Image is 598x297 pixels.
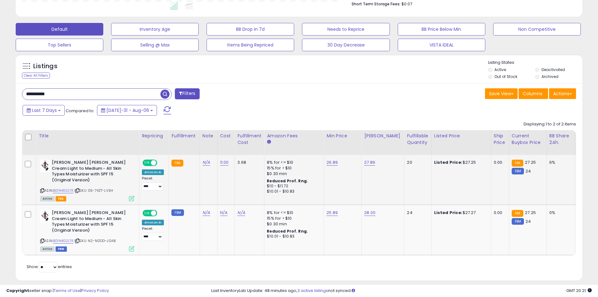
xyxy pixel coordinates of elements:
[267,221,319,227] div: $0.30 min
[267,234,319,239] div: $10.01 - $10.83
[32,107,57,113] span: Last 7 Days
[175,88,199,99] button: Filters
[525,159,536,165] span: 27.25
[52,160,128,184] b: [PERSON_NAME] [PERSON_NAME] Cream Light to Medium - All Skin Types Moisturizer with SPF 15 (Origi...
[220,159,229,166] a: 11.00
[398,39,485,51] button: VISTA IDEAL
[111,23,199,36] button: Inventory Age
[53,188,73,193] a: B01N4G2LTR
[523,91,542,97] span: Columns
[220,210,228,216] a: N/A
[56,246,67,252] span: FBM
[494,133,506,146] div: Ship Price
[143,211,151,216] span: ON
[524,121,576,127] div: Displaying 1 to 2 of 2 items
[434,160,486,165] div: $27.25
[267,160,319,165] div: 8% for <= $10
[434,210,463,216] b: Listed Price:
[66,108,94,114] span: Compared to:
[142,220,164,225] div: Amazon AI
[267,216,319,221] div: 15% for > $10
[111,39,199,51] button: Selling @ Max
[297,288,328,294] a: 3 active listings
[27,264,72,270] span: Show: entries
[6,288,109,294] div: seller snap | |
[16,23,103,36] button: Default
[142,169,164,175] div: Amazon AI
[56,196,66,201] span: FBA
[156,211,166,216] span: OFF
[407,160,426,165] div: 20
[494,67,506,72] label: Active
[549,160,570,165] div: 6%
[494,160,504,165] div: 0.00
[326,159,338,166] a: 26.89
[39,133,137,139] div: Title
[207,39,294,51] button: Items Being Repriced
[40,210,50,223] img: 41vnjct-qXL._SL40_.jpg
[434,159,463,165] b: Listed Price:
[267,165,319,171] div: 15% for > $10
[364,210,375,216] a: 28.00
[302,23,390,36] button: Needs to Reprice
[512,218,524,225] small: FBM
[302,39,390,51] button: 30 Day Decrease
[485,88,518,99] button: Save View
[364,133,401,139] div: [PERSON_NAME]
[267,171,319,177] div: $0.30 min
[407,133,428,146] div: Fulfillable Quantity
[352,1,401,7] b: Short Term Storage Fees:
[519,88,548,99] button: Columns
[237,210,245,216] a: N/A
[106,107,149,113] span: [DATE]-31 - Aug-06
[237,160,259,165] div: 3.68
[488,60,582,66] p: Listing States:
[142,176,164,190] div: Preset:
[541,67,565,72] label: Deactivated
[74,188,113,193] span: | SKU: 05-74ZT-LV3H
[267,178,308,184] b: Reduced Prof. Rng.
[54,288,80,294] a: Terms of Use
[16,39,103,51] button: Top Sellers
[541,74,558,79] label: Archived
[267,189,319,194] div: $10.01 - $10.83
[211,288,592,294] div: Last InventoryLab Update: 48 minutes ago, not synced.
[401,1,412,7] span: $0.07
[549,133,572,146] div: BB Share 24h.
[512,160,523,167] small: FBA
[171,160,183,167] small: FBA
[566,288,592,294] span: 2025-08-14 20:21 GMT
[81,288,109,294] a: Privacy Policy
[171,133,197,139] div: Fulfillment
[40,160,50,172] img: 41vnjct-qXL._SL40_.jpg
[40,196,55,201] span: All listings currently available for purchase on Amazon
[512,133,544,146] div: Current Buybox Price
[40,160,134,201] div: ASIN:
[494,210,504,216] div: 0.00
[512,168,524,174] small: FBM
[364,159,375,166] a: 27.89
[74,238,116,243] span: | SKU: N2-N0DD-J0A8
[202,210,210,216] a: N/A
[512,210,523,217] small: FBA
[220,133,232,139] div: Cost
[326,210,338,216] a: 25.89
[434,133,488,139] div: Listed Price
[97,105,157,116] button: [DATE]-31 - Aug-06
[525,210,536,216] span: 27.25
[237,133,261,146] div: Fulfillment Cost
[525,218,531,224] span: 24
[156,160,166,166] span: OFF
[407,210,426,216] div: 24
[40,246,55,252] span: All listings currently available for purchase on Amazon
[22,73,50,79] div: Clear All Filters
[267,210,319,216] div: 8% for <= $10
[267,228,308,234] b: Reduced Prof. Rng.
[525,168,531,174] span: 24
[52,210,128,235] b: [PERSON_NAME] [PERSON_NAME] Cream Light to Medium - All Skin Types Moisturizer with SPF 15 (Origi...
[142,133,166,139] div: Repricing
[53,238,73,244] a: B01N4G2LTR
[326,133,359,139] div: Min Price
[6,288,29,294] strong: Copyright
[267,139,271,145] small: Amazon Fees.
